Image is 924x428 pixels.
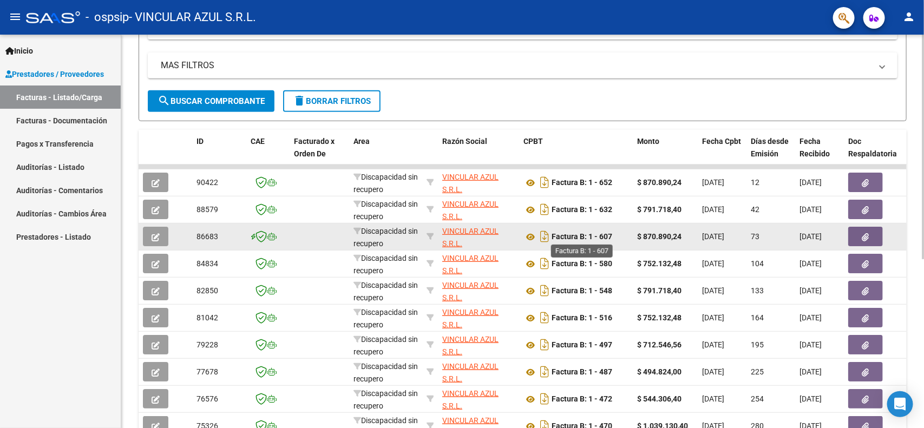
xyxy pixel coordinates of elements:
[552,206,612,214] strong: Factura B: 1 - 632
[442,360,515,383] div: 30717954110
[751,205,759,214] span: 42
[442,198,515,221] div: 30717954110
[353,308,418,329] span: Discapacidad sin recupero
[800,259,822,268] span: [DATE]
[196,205,218,214] span: 88579
[442,173,499,194] span: VINCULAR AZUL S.R.L.
[637,178,681,187] strong: $ 870.890,24
[702,259,724,268] span: [DATE]
[637,259,681,268] strong: $ 752.132,48
[148,90,274,112] button: Buscar Comprobante
[637,286,681,295] strong: $ 791.718,40
[751,340,764,349] span: 195
[353,389,418,410] span: Discapacidad sin recupero
[538,309,552,326] i: Descargar documento
[637,137,659,146] span: Monto
[552,179,612,187] strong: Factura B: 1 - 652
[442,387,515,410] div: 30717954110
[442,171,515,194] div: 30717954110
[902,10,915,23] mat-icon: person
[251,137,265,146] span: CAE
[442,335,499,356] span: VINCULAR AZUL S.R.L.
[353,173,418,194] span: Discapacidad sin recupero
[702,394,724,403] span: [DATE]
[800,340,822,349] span: [DATE]
[538,390,552,407] i: Descargar documento
[442,362,499,383] span: VINCULAR AZUL S.R.L.
[698,130,746,177] datatable-header-cell: Fecha Cpbt
[751,394,764,403] span: 254
[523,137,543,146] span: CPBT
[294,137,335,158] span: Facturado x Orden De
[637,367,681,376] strong: $ 494.824,00
[538,336,552,353] i: Descargar documento
[438,130,519,177] datatable-header-cell: Razón Social
[442,279,515,302] div: 30717954110
[702,340,724,349] span: [DATE]
[751,367,764,376] span: 225
[637,205,681,214] strong: $ 791.718,40
[552,341,612,350] strong: Factura B: 1 - 497
[751,313,764,322] span: 164
[637,232,681,241] strong: $ 870.890,24
[283,90,381,112] button: Borrar Filtros
[795,130,844,177] datatable-header-cell: Fecha Recibido
[442,333,515,356] div: 30717954110
[538,282,552,299] i: Descargar documento
[702,205,724,214] span: [DATE]
[442,137,487,146] span: Razón Social
[800,313,822,322] span: [DATE]
[196,313,218,322] span: 81042
[86,5,129,29] span: - ospsip
[442,306,515,329] div: 30717954110
[158,94,171,107] mat-icon: search
[196,137,204,146] span: ID
[353,200,418,221] span: Discapacidad sin recupero
[637,313,681,322] strong: $ 752.132,48
[552,233,612,241] strong: Factura B: 1 - 607
[538,228,552,245] i: Descargar documento
[442,225,515,248] div: 30717954110
[196,367,218,376] span: 77678
[9,10,22,23] mat-icon: menu
[800,137,830,158] span: Fecha Recibido
[751,137,789,158] span: Días desde Emisión
[538,255,552,272] i: Descargar documento
[552,287,612,295] strong: Factura B: 1 - 548
[552,395,612,404] strong: Factura B: 1 - 472
[633,130,698,177] datatable-header-cell: Monto
[442,281,499,302] span: VINCULAR AZUL S.R.L.
[196,394,218,403] span: 76576
[637,394,681,403] strong: $ 544.306,40
[353,254,418,275] span: Discapacidad sin recupero
[800,205,822,214] span: [DATE]
[702,178,724,187] span: [DATE]
[442,308,499,329] span: VINCULAR AZUL S.R.L.
[848,137,897,158] span: Doc Respaldatoria
[702,232,724,241] span: [DATE]
[637,340,681,349] strong: $ 712.546,56
[887,391,913,417] div: Open Intercom Messenger
[702,286,724,295] span: [DATE]
[196,259,218,268] span: 84834
[751,178,759,187] span: 12
[353,281,418,302] span: Discapacidad sin recupero
[800,367,822,376] span: [DATE]
[129,5,256,29] span: - VINCULAR AZUL S.R.L.
[442,227,499,248] span: VINCULAR AZUL S.R.L.
[196,286,218,295] span: 82850
[353,362,418,383] span: Discapacidad sin recupero
[353,335,418,356] span: Discapacidad sin recupero
[293,94,306,107] mat-icon: delete
[353,137,370,146] span: Area
[161,60,871,71] mat-panel-title: MAS FILTROS
[538,363,552,380] i: Descargar documento
[5,68,104,80] span: Prestadores / Proveedores
[148,52,897,78] mat-expansion-panel-header: MAS FILTROS
[552,314,612,322] strong: Factura B: 1 - 516
[702,313,724,322] span: [DATE]
[442,254,499,275] span: VINCULAR AZUL S.R.L.
[746,130,795,177] datatable-header-cell: Días desde Emisión
[538,201,552,218] i: Descargar documento
[800,286,822,295] span: [DATE]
